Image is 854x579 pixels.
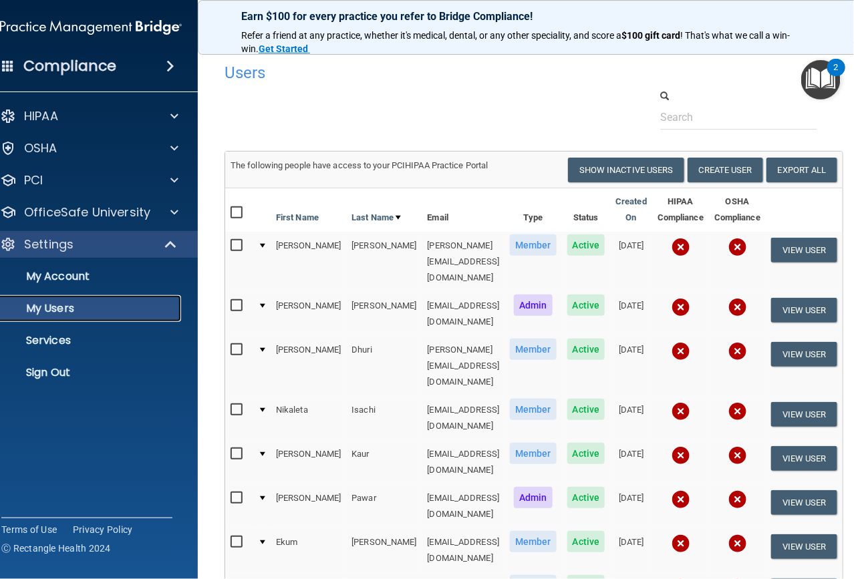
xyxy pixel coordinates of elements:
p: OfficeSafe University [24,204,150,220]
span: Active [567,443,605,464]
td: [EMAIL_ADDRESS][DOMAIN_NAME] [422,292,505,336]
button: Show Inactive Users [568,158,684,182]
th: Email [422,188,505,232]
td: [PERSON_NAME] [271,336,346,396]
p: Earn $100 for every practice you refer to Bridge Compliance! [241,10,795,23]
td: [EMAIL_ADDRESS][DOMAIN_NAME] [422,440,505,484]
img: cross.ca9f0e7f.svg [672,446,690,465]
a: Terms of Use [1,523,57,536]
th: OSHA Compliance [709,188,766,232]
img: cross.ca9f0e7f.svg [728,446,747,465]
span: Member [510,531,557,552]
span: Active [567,531,605,552]
th: Status [562,188,611,232]
td: [PERSON_NAME] [271,484,346,528]
span: Member [510,234,557,256]
button: View User [771,534,837,559]
a: First Name [276,210,319,226]
span: Member [510,399,557,420]
button: View User [771,446,837,471]
div: 2 [834,67,839,85]
td: Dhuri [346,336,422,396]
td: Nikaleta [271,396,346,440]
span: Admin [514,487,553,508]
span: Active [567,234,605,256]
td: Kaur [346,440,422,484]
img: cross.ca9f0e7f.svg [672,238,690,256]
td: [PERSON_NAME] [346,528,422,572]
span: Ⓒ Rectangle Health 2024 [1,542,111,555]
a: Privacy Policy [73,523,133,536]
a: Last Name [351,210,401,226]
td: Ekum [271,528,346,572]
td: [EMAIL_ADDRESS][DOMAIN_NAME] [422,396,505,440]
td: Pawar [346,484,422,528]
td: [PERSON_NAME] [271,292,346,336]
img: cross.ca9f0e7f.svg [672,402,690,421]
span: Refer a friend at any practice, whether it's medical, dental, or any other speciality, and score a [241,30,621,41]
img: cross.ca9f0e7f.svg [672,298,690,317]
button: Create User [688,158,763,182]
h4: Compliance [23,57,116,75]
span: Active [567,295,605,316]
img: cross.ca9f0e7f.svg [672,342,690,361]
span: Active [567,487,605,508]
button: View User [771,238,837,262]
a: Created On [615,194,647,226]
td: [DATE] [610,484,652,528]
a: Get Started [259,43,310,54]
input: Search [660,105,817,130]
th: HIPAA Compliance [652,188,709,232]
td: [PERSON_NAME][EMAIL_ADDRESS][DOMAIN_NAME] [422,232,505,292]
button: View User [771,342,837,367]
button: View User [771,402,837,427]
p: HIPAA [24,108,58,124]
span: The following people have access to your PCIHIPAA Practice Portal [231,160,488,170]
td: [PERSON_NAME] [346,232,422,292]
span: Admin [514,295,553,316]
td: [DATE] [610,440,652,484]
td: [DATE] [610,528,652,572]
td: [PERSON_NAME] [346,292,422,336]
button: View User [771,490,837,515]
button: Open Resource Center, 2 new notifications [801,60,841,100]
td: [DATE] [610,292,652,336]
img: cross.ca9f0e7f.svg [672,490,690,509]
h4: Users [225,64,577,81]
img: cross.ca9f0e7f.svg [728,490,747,509]
a: Export All [766,158,837,182]
img: cross.ca9f0e7f.svg [672,534,690,553]
img: cross.ca9f0e7f.svg [728,342,747,361]
img: cross.ca9f0e7f.svg [728,238,747,256]
span: Member [510,443,557,464]
span: Member [510,339,557,360]
td: Isachi [346,396,422,440]
p: OSHA [24,140,57,156]
td: [EMAIL_ADDRESS][DOMAIN_NAME] [422,528,505,572]
td: [PERSON_NAME][EMAIL_ADDRESS][DOMAIN_NAME] [422,336,505,396]
p: PCI [24,172,43,188]
td: [PERSON_NAME] [271,232,346,292]
td: [PERSON_NAME] [271,440,346,484]
td: [DATE] [610,232,652,292]
span: ! That's what we call a win-win. [241,30,790,54]
img: cross.ca9f0e7f.svg [728,402,747,421]
span: Active [567,339,605,360]
td: [DATE] [610,396,652,440]
img: cross.ca9f0e7f.svg [728,298,747,317]
button: View User [771,298,837,323]
strong: Get Started [259,43,308,54]
span: Active [567,399,605,420]
td: [DATE] [610,336,652,396]
p: Settings [24,236,74,252]
img: cross.ca9f0e7f.svg [728,534,747,553]
strong: $100 gift card [621,30,680,41]
td: [EMAIL_ADDRESS][DOMAIN_NAME] [422,484,505,528]
th: Type [505,188,562,232]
